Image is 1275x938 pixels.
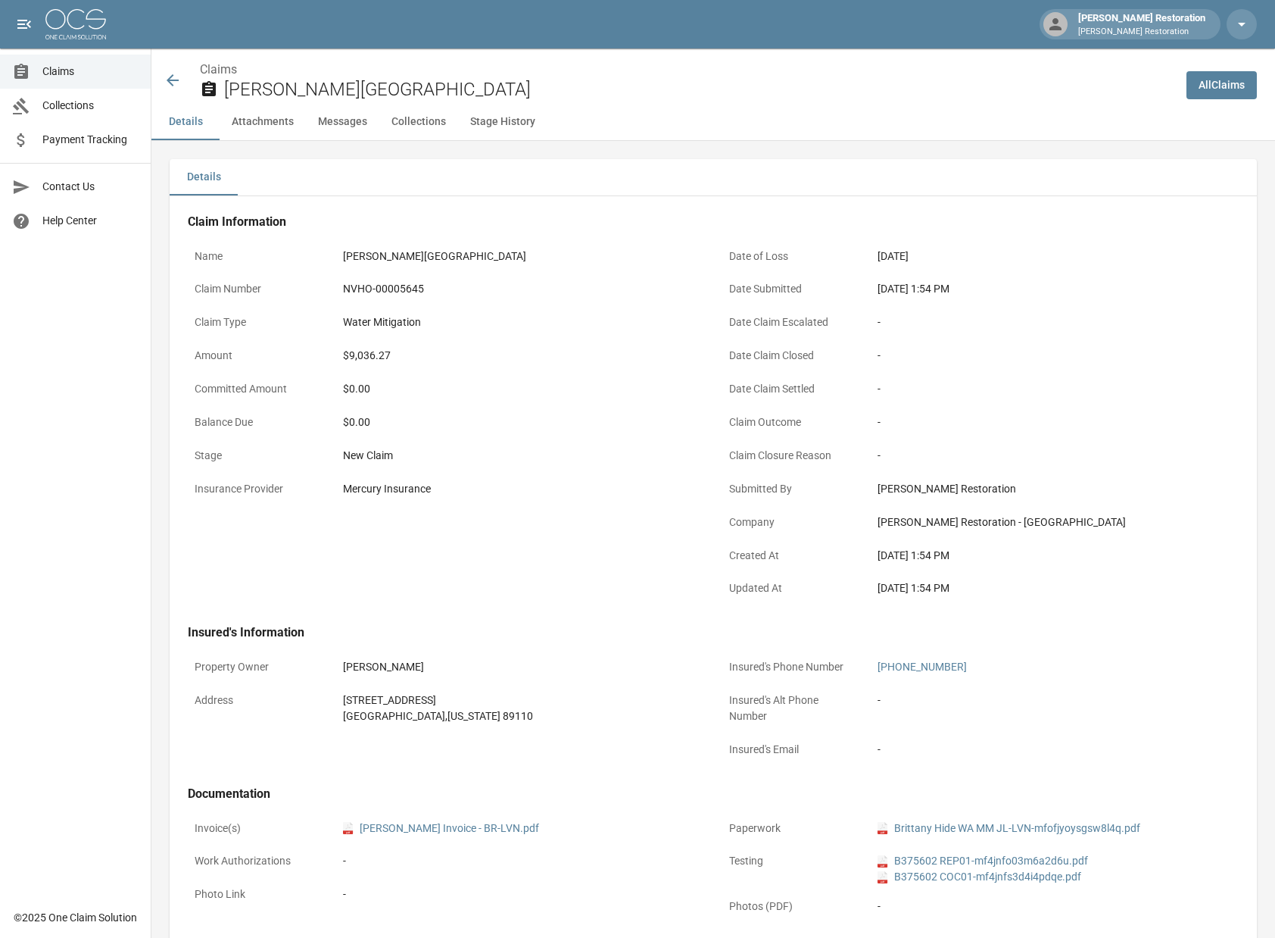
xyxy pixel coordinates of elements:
[343,659,424,675] div: [PERSON_NAME]
[722,308,859,337] p: Date Claim Escalated
[722,735,859,764] p: Insured's Email
[42,98,139,114] span: Collections
[878,580,1232,596] div: [DATE] 1:54 PM
[878,742,881,758] div: -
[722,341,859,371] p: Date Claim Closed
[878,869,1081,885] a: pdfB375602 COC01-mf4jnfs3d4i4pdqe.pdf
[170,159,1257,195] div: details tabs
[42,64,139,80] span: Claims
[343,314,421,330] div: Water Mitigation
[722,892,859,921] p: Photos (PDF)
[722,408,859,437] p: Claim Outcome
[343,821,539,836] a: pdf[PERSON_NAME] Invoice - BR-LVN.pdf
[42,132,139,148] span: Payment Tracking
[9,9,39,39] button: open drawer
[722,814,859,843] p: Paperwork
[188,214,1239,230] h4: Claim Information
[878,693,881,708] div: -
[200,62,237,77] a: Claims
[878,853,1088,869] a: pdfB375602 REP01-mf4jnfo03m6a2d6u.pdf
[722,374,859,404] p: Date Claim Settled
[878,481,1232,497] div: [PERSON_NAME] Restoration
[200,61,1174,79] nav: breadcrumb
[878,348,1232,364] div: -
[188,474,324,504] p: Insurance Provider
[722,242,859,271] p: Date of Loss
[878,249,909,264] div: [DATE]
[1078,26,1205,39] p: [PERSON_NAME] Restoration
[343,886,346,902] div: -
[1072,11,1211,38] div: [PERSON_NAME] Restoration
[878,281,1232,297] div: [DATE] 1:54 PM
[188,814,324,843] p: Invoice(s)
[343,381,697,397] div: $0.00
[343,448,697,464] div: New Claim
[878,514,1232,530] div: [PERSON_NAME] Restoration - [GEOGRAPHIC_DATA]
[188,374,324,404] p: Committed Amount
[343,693,533,708] div: [STREET_ADDRESS]
[343,414,697,430] div: $0.00
[45,9,106,39] img: ocs-logo-white-transparent.png
[722,541,859,571] p: Created At
[878,661,967,673] a: [PHONE_NUMBER]
[343,348,391,364] div: $9,036.27
[722,441,859,471] p: Claim Closure Reason
[343,481,431,497] div: Mercury Insurance
[42,213,139,229] span: Help Center
[343,853,697,869] div: -
[1186,71,1257,99] a: AllClaims
[188,686,324,715] p: Address
[379,104,458,140] button: Collections
[220,104,306,140] button: Attachments
[14,910,137,925] div: © 2025 One Claim Solution
[224,79,1174,101] h2: [PERSON_NAME][GEOGRAPHIC_DATA]
[878,314,1232,330] div: -
[42,179,139,195] span: Contact Us
[722,474,859,504] p: Submitted By
[306,104,379,140] button: Messages
[188,880,324,909] p: Photo Link
[151,104,220,140] button: Details
[343,281,424,297] div: NVHO-00005645
[878,381,1232,397] div: -
[170,159,238,195] button: Details
[878,414,1232,430] div: -
[722,686,859,731] p: Insured's Alt Phone Number
[188,652,324,682] p: Property Owner
[188,308,324,337] p: Claim Type
[722,508,859,537] p: Company
[188,786,1239,802] h4: Documentation
[878,899,1232,915] div: -
[151,104,1275,140] div: anchor tabs
[722,652,859,682] p: Insured's Phone Number
[458,104,547,140] button: Stage History
[188,625,1239,640] h4: Insured's Information
[188,846,324,876] p: Work Authorizations
[188,242,324,271] p: Name
[722,574,859,603] p: Updated At
[188,408,324,437] p: Balance Due
[722,846,859,876] p: Testing
[188,274,324,304] p: Claim Number
[878,821,1140,836] a: pdfBrittany Hide WA MM JL-LVN-mfofjyoysgsw8l4q.pdf
[343,249,526,264] div: [PERSON_NAME][GEOGRAPHIC_DATA]
[188,441,324,471] p: Stage
[343,708,533,724] div: [GEOGRAPHIC_DATA] , [US_STATE] 89110
[878,548,1232,564] div: [DATE] 1:54 PM
[188,341,324,371] p: Amount
[878,448,1232,464] div: -
[722,274,859,304] p: Date Submitted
